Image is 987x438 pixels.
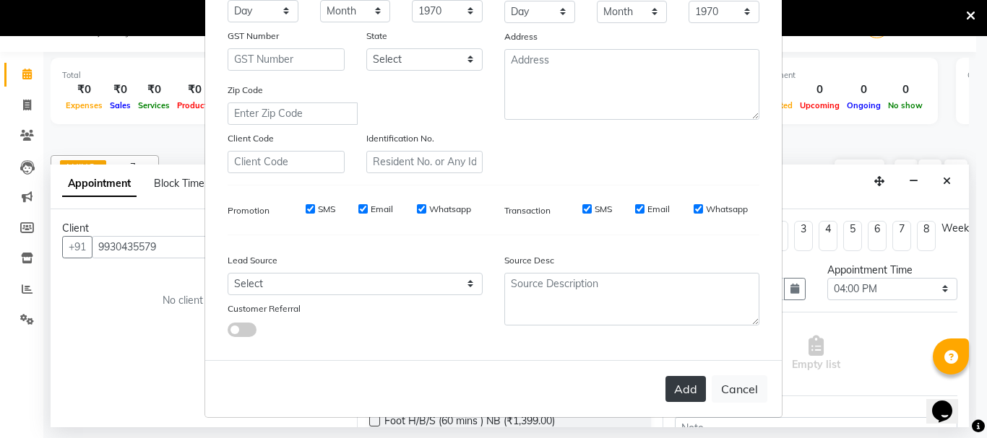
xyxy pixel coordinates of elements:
[366,132,434,145] label: Identification No.
[595,203,612,216] label: SMS
[366,151,483,173] input: Resident No. or Any Id
[228,151,345,173] input: Client Code
[228,102,358,125] input: Enter Zip Code
[712,375,767,403] button: Cancel
[228,132,274,145] label: Client Code
[228,30,279,43] label: GST Number
[647,203,670,216] label: Email
[228,302,301,315] label: Customer Referral
[429,203,471,216] label: Whatsapp
[228,254,277,267] label: Lead Source
[504,254,554,267] label: Source Desc
[504,30,538,43] label: Address
[665,376,706,402] button: Add
[318,203,335,216] label: SMS
[366,30,387,43] label: State
[228,48,345,71] input: GST Number
[706,203,748,216] label: Whatsapp
[228,204,270,217] label: Promotion
[228,84,263,97] label: Zip Code
[371,203,393,216] label: Email
[504,204,551,217] label: Transaction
